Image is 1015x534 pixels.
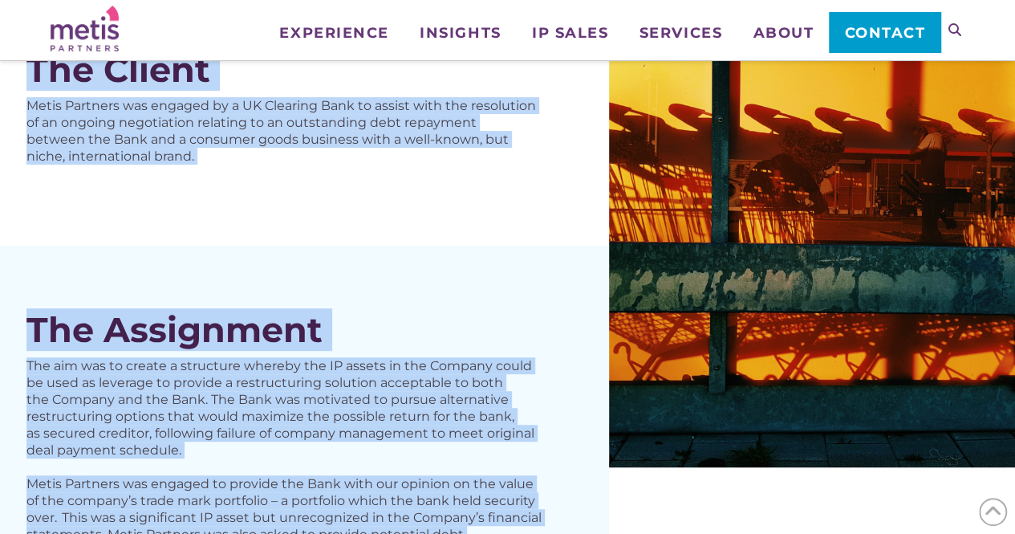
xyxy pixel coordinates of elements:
p: Metis Partners was engaged by a UK Clearing Bank to assist with the resolution of an ongoing nego... [26,97,546,165]
div: The Assignment [26,310,546,349]
span: Experience [279,26,388,40]
span: Back to Top [979,498,1007,526]
span: Contact [845,26,926,40]
div: The Client [26,50,546,89]
img: Metis Partners [51,6,119,51]
span: Insights [420,26,501,40]
p: The aim was to create a structure whereby the IP assets in the Company could be used as leverage ... [26,357,546,459]
span: IP Sales [532,26,608,40]
a: Contact [829,12,940,52]
span: About [753,26,814,40]
span: Services [639,26,722,40]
